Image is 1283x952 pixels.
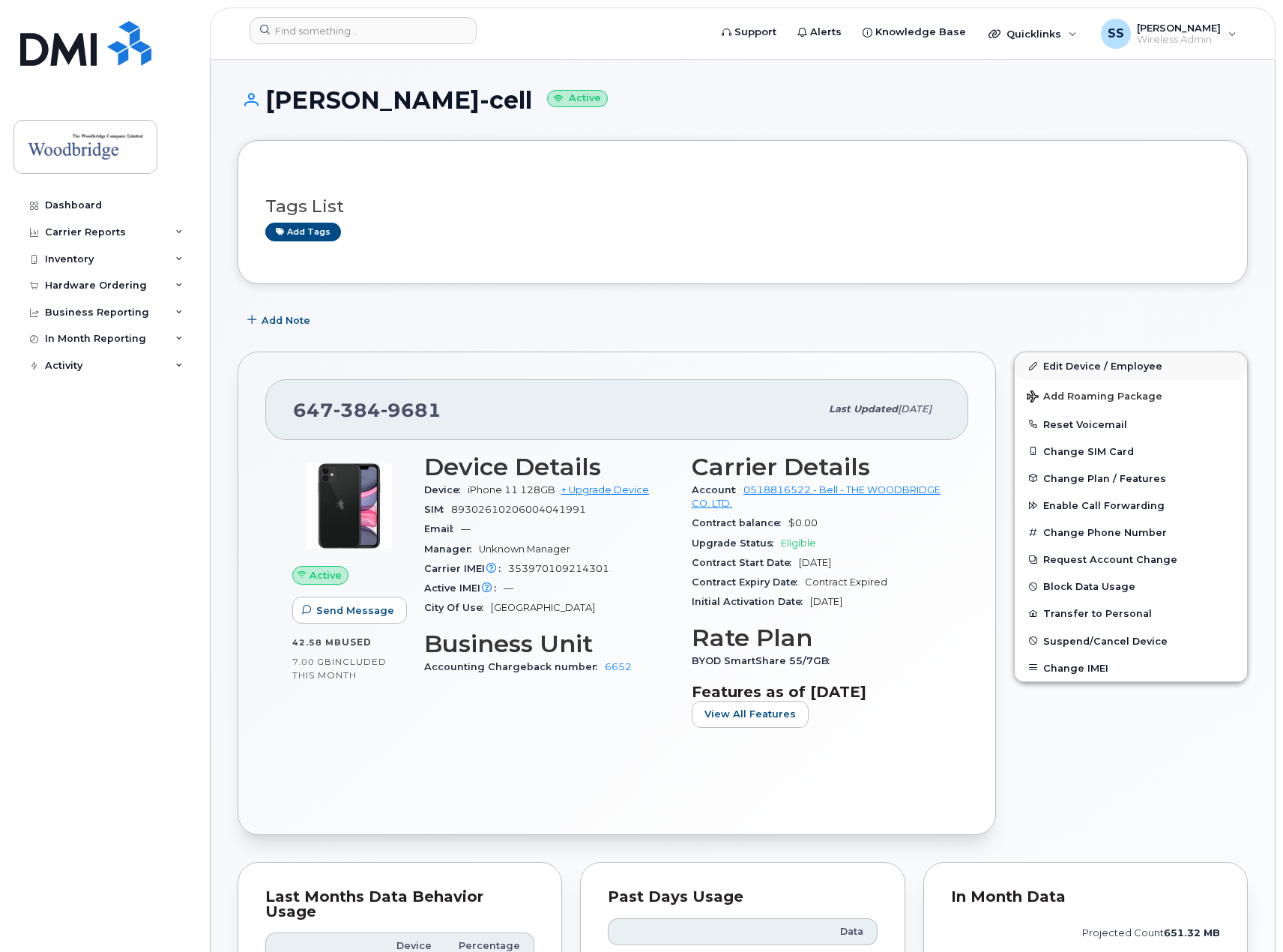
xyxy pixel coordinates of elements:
span: 647 [293,399,441,421]
button: Change SIM Card [1015,438,1247,465]
h1: [PERSON_NAME]-cell [238,87,1248,113]
div: Last Months Data Behavior Usage [265,890,534,919]
span: used [342,636,372,648]
a: Add tags [265,223,341,241]
span: Carrier IMEI [424,563,508,574]
span: [DATE] [898,403,932,415]
span: Email [424,523,461,534]
button: Change IMEI [1015,654,1247,681]
button: Add Note [238,307,323,334]
span: Active [310,568,342,582]
div: In Month Data [951,890,1220,905]
a: 6652 [605,661,632,672]
span: — [504,582,513,594]
text: projected count [1082,927,1220,939]
span: Unknown Manager [479,543,570,555]
span: Device [424,484,468,495]
span: Contract Start Date [692,557,799,568]
button: Reset Voicemail [1015,411,1247,438]
span: iPhone 11 128GB [468,484,555,495]
span: View All Features [704,707,796,721]
span: 89302610206004041991 [451,504,586,515]
span: 42.58 MB [292,637,342,648]
span: SIM [424,504,451,515]
h3: Device Details [424,454,674,480]
span: [DATE] [799,557,831,568]
button: Transfer to Personal [1015,600,1247,627]
h3: Tags List [265,197,1220,216]
h3: Business Unit [424,630,674,657]
span: Add Note [262,313,310,328]
span: Enable Call Forwarding [1043,500,1165,511]
span: 353970109214301 [508,563,609,574]
span: Initial Activation Date [692,596,810,607]
tspan: 651.32 MB [1164,927,1220,939]
span: [GEOGRAPHIC_DATA] [491,602,595,613]
a: 0518816522 - Bell - THE WOODBRIDGE CO. LTD. [692,484,941,509]
span: 9681 [381,399,441,421]
span: Add Roaming Package [1027,391,1162,405]
span: 384 [333,399,381,421]
span: Eligible [781,537,816,549]
span: City Of Use [424,602,491,613]
span: — [461,523,471,534]
span: $0.00 [788,517,818,528]
span: Last updated [829,403,898,415]
span: Contract balance [692,517,788,528]
span: Send Message [316,603,394,618]
button: Request Account Change [1015,546,1247,573]
a: + Upgrade Device [561,484,649,495]
span: Active IMEI [424,582,504,594]
button: Change Plan / Features [1015,465,1247,492]
h3: Carrier Details [692,454,941,480]
h3: Rate Plan [692,624,941,651]
button: View All Features [692,701,809,728]
span: Contract Expiry Date [692,576,805,588]
button: Add Roaming Package [1015,380,1247,411]
span: Manager [424,543,479,555]
h3: Features as of [DATE] [692,683,941,701]
th: Data [757,918,877,945]
button: Block Data Usage [1015,573,1247,600]
span: included this month [292,656,387,681]
a: Edit Device / Employee [1015,352,1247,379]
span: Account [692,484,743,495]
span: Suspend/Cancel Device [1043,635,1168,646]
img: iPhone_11.jpg [304,461,394,551]
button: Enable Call Forwarding [1015,492,1247,519]
button: Suspend/Cancel Device [1015,627,1247,654]
small: Active [547,90,608,107]
button: Send Message [292,597,407,624]
span: [DATE] [810,596,842,607]
span: Accounting Chargeback number [424,661,605,672]
span: Change Plan / Features [1043,472,1166,483]
span: BYOD SmartShare 55/7GB [692,655,837,666]
span: Upgrade Status [692,537,781,549]
button: Change Phone Number [1015,519,1247,546]
div: Past Days Usage [608,890,877,905]
span: Contract Expired [805,576,887,588]
span: 7.00 GB [292,657,332,667]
